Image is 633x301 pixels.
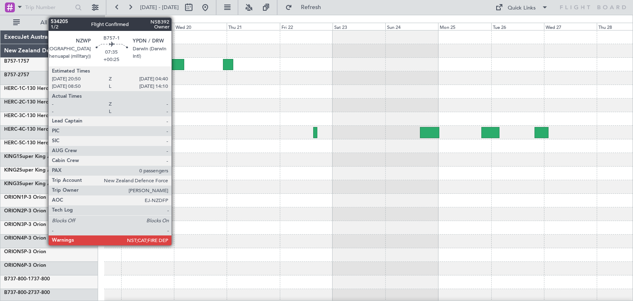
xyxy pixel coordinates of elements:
[4,154,19,159] span: KING1
[4,59,21,64] span: B757-1
[227,23,279,30] div: Thu 21
[4,113,22,118] span: HERC-3
[4,263,46,268] a: ORION6P-3 Orion
[294,5,328,10] span: Refresh
[438,23,491,30] div: Mon 25
[4,154,65,159] a: KING1Super King Air 200
[25,1,73,14] input: Trip Number
[106,16,120,24] div: [DATE]
[4,86,57,91] a: HERC-1C-130 Hercules
[508,4,536,12] div: Quick Links
[4,100,22,105] span: HERC-2
[280,23,333,30] div: Fri 22
[4,181,19,186] span: KING3
[4,168,65,173] a: KING2Super King Air 200
[491,1,552,14] button: Quick Links
[4,59,29,64] a: B757-1757
[4,100,57,105] a: HERC-2C-130 Hercules
[4,209,46,214] a: ORION2P-3 Orion
[4,181,65,186] a: KING3Super King Air 200
[4,73,29,78] a: B757-2757
[4,127,57,132] a: HERC-4C-130 Hercules
[4,141,57,146] a: HERC-5C-130 Hercules
[4,86,22,91] span: HERC-1
[4,222,46,227] a: ORION3P-3 Orion
[4,73,21,78] span: B757-2
[491,23,544,30] div: Tue 26
[4,236,24,241] span: ORION4
[4,277,31,282] span: B737-800-1
[4,277,50,282] a: B737-800-1737-800
[4,290,50,295] a: B737-800-2737-800
[333,23,385,30] div: Sat 23
[4,222,24,227] span: ORION3
[174,23,227,30] div: Wed 20
[4,249,46,254] a: ORION5P-3 Orion
[4,127,22,132] span: HERC-4
[281,1,331,14] button: Refresh
[4,195,24,200] span: ORION1
[4,263,24,268] span: ORION6
[4,113,57,118] a: HERC-3C-130 Hercules
[121,23,174,30] div: Tue 19
[544,23,597,30] div: Wed 27
[4,168,19,173] span: KING2
[140,4,179,11] span: [DATE] - [DATE]
[385,23,438,30] div: Sun 24
[4,236,46,241] a: ORION4P-3 Orion
[21,20,87,26] span: All Aircraft
[4,141,22,146] span: HERC-5
[4,290,31,295] span: B737-800-2
[9,16,89,29] button: All Aircraft
[4,195,46,200] a: ORION1P-3 Orion
[4,249,24,254] span: ORION5
[4,209,24,214] span: ORION2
